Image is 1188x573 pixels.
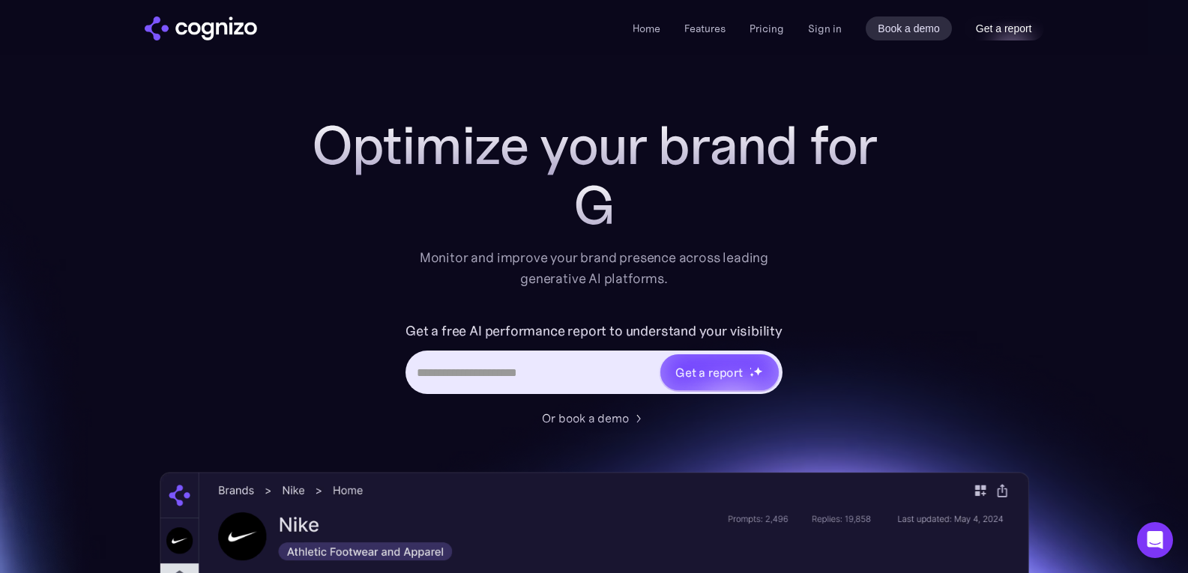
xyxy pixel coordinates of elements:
[684,22,726,35] a: Features
[750,367,752,369] img: star
[866,16,952,40] a: Book a demo
[750,372,755,378] img: star
[542,409,647,427] a: Or book a demo
[659,353,780,392] a: Get a reportstarstarstar
[295,115,894,175] h1: Optimize your brand for
[964,16,1044,40] a: Get a report
[808,19,842,37] a: Sign in
[675,363,743,381] div: Get a report
[1137,522,1173,558] div: Open Intercom Messenger
[633,22,660,35] a: Home
[295,175,894,235] div: G
[410,247,779,289] div: Monitor and improve your brand presence across leading generative AI platforms.
[405,319,783,343] label: Get a free AI performance report to understand your visibility
[753,366,763,376] img: star
[145,16,257,40] a: home
[750,22,784,35] a: Pricing
[145,16,257,40] img: cognizo logo
[542,409,629,427] div: Or book a demo
[405,319,783,401] form: Hero URL Input Form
